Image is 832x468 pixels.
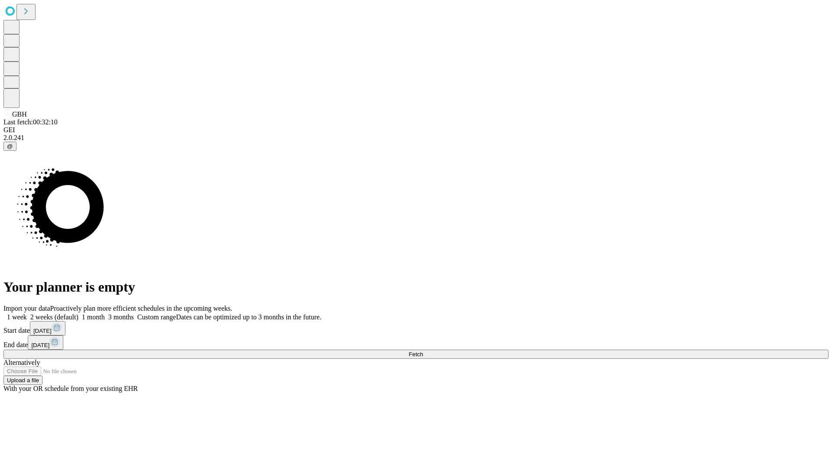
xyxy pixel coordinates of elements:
[3,279,829,295] h1: Your planner is empty
[3,376,42,385] button: Upload a file
[7,143,13,149] span: @
[137,313,176,321] span: Custom range
[3,321,829,335] div: Start date
[28,335,63,350] button: [DATE]
[3,142,16,151] button: @
[30,313,78,321] span: 2 weeks (default)
[3,134,829,142] div: 2.0.241
[409,351,423,357] span: Fetch
[50,305,232,312] span: Proactively plan more efficient schedules in the upcoming weeks.
[82,313,105,321] span: 1 month
[3,126,829,134] div: GEI
[31,342,49,348] span: [DATE]
[30,321,65,335] button: [DATE]
[7,313,27,321] span: 1 week
[3,359,40,366] span: Alternatively
[3,335,829,350] div: End date
[3,118,58,126] span: Last fetch: 00:32:10
[33,328,52,334] span: [DATE]
[176,313,321,321] span: Dates can be optimized up to 3 months in the future.
[3,350,829,359] button: Fetch
[3,305,50,312] span: Import your data
[3,385,138,392] span: With your OR schedule from your existing EHR
[12,110,27,118] span: GBH
[108,313,134,321] span: 3 months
